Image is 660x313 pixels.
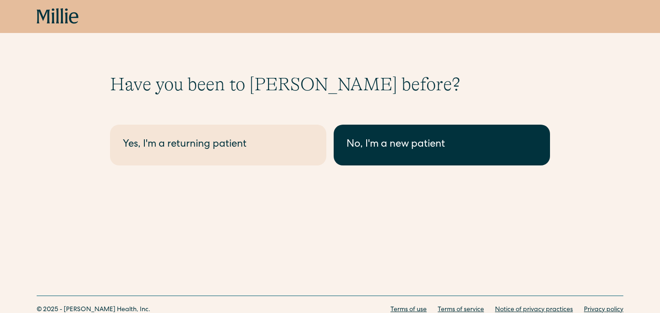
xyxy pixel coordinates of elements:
a: No, I'm a new patient [334,125,550,165]
div: Yes, I'm a returning patient [123,137,313,153]
h1: Have you been to [PERSON_NAME] before? [110,73,550,95]
div: No, I'm a new patient [346,137,537,153]
a: Yes, I'm a returning patient [110,125,326,165]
